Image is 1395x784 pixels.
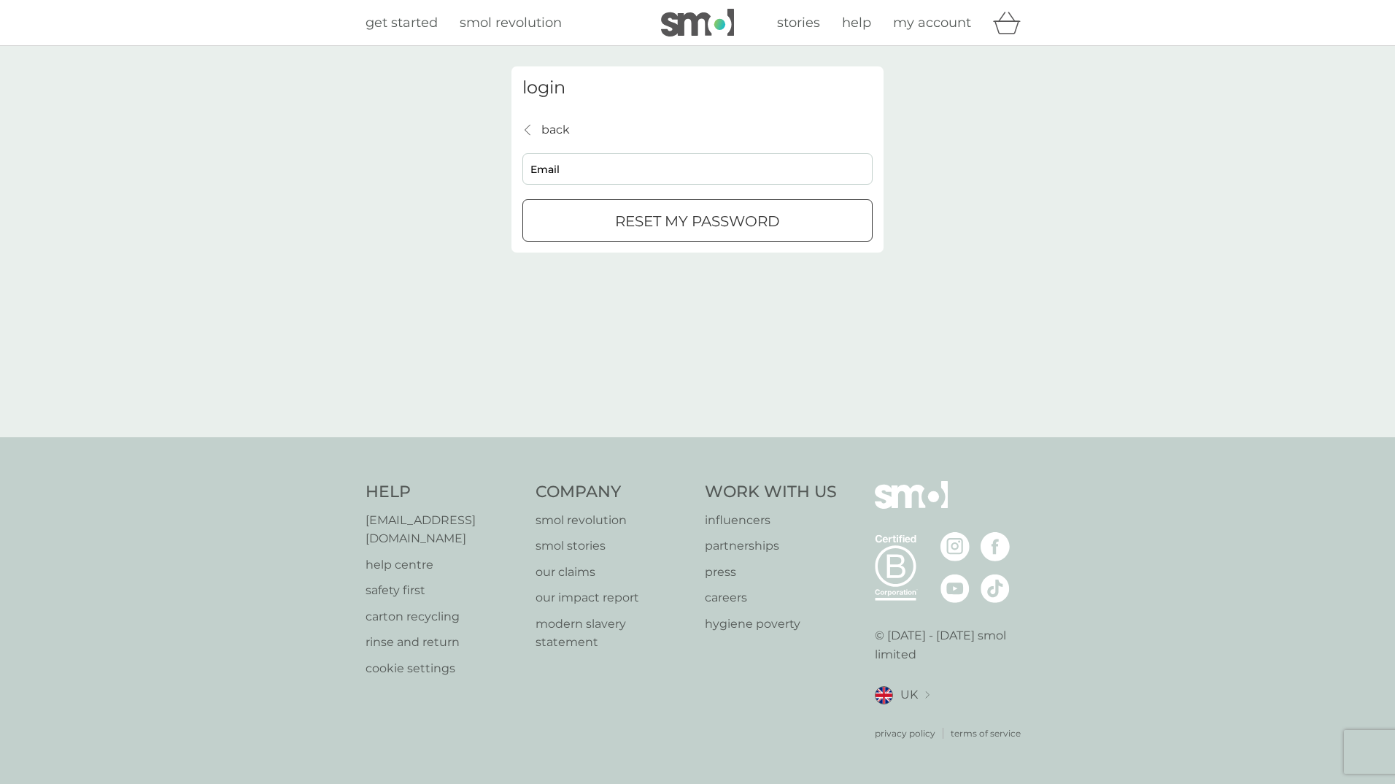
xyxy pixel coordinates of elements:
h3: login [522,77,873,99]
div: basket [993,8,1029,37]
a: modern slavery statement [536,615,691,652]
a: our claims [536,563,691,582]
span: smol revolution [460,15,562,31]
img: visit the smol Youtube page [940,574,970,603]
a: privacy policy [875,726,935,740]
h4: Company [536,481,691,504]
img: visit the smol Tiktok page [981,574,1010,603]
a: careers [705,588,837,607]
a: rinse and return [366,633,521,652]
img: smol [875,481,948,531]
span: get started [366,15,438,31]
a: help [842,12,871,34]
a: smol revolution [536,511,691,530]
img: visit the smol Instagram page [940,532,970,561]
a: our impact report [536,588,691,607]
a: influencers [705,511,837,530]
a: get started [366,12,438,34]
h4: Work With Us [705,481,837,504]
span: UK [900,685,918,704]
a: [EMAIL_ADDRESS][DOMAIN_NAME] [366,511,521,548]
span: help [842,15,871,31]
img: UK flag [875,686,893,704]
p: reset my password [615,210,780,233]
a: safety first [366,581,521,600]
a: help centre [366,556,521,574]
a: press [705,563,837,582]
img: smol [661,9,734,36]
a: stories [777,12,820,34]
span: stories [777,15,820,31]
a: my account [893,12,971,34]
img: visit the smol Facebook page [981,532,1010,561]
h4: Help [366,481,521,504]
img: select a new location [925,691,930,699]
a: cookie settings [366,659,521,678]
p: back [541,120,570,139]
a: terms of service [951,726,1021,740]
span: my account [893,15,971,31]
button: reset my password [522,199,873,242]
a: smol revolution [460,12,562,34]
a: hygiene poverty [705,615,837,634]
a: partnerships [705,537,837,556]
p: © [DATE] - [DATE] smol limited [875,626,1030,664]
a: smol stories [536,537,691,556]
a: carton recycling [366,607,521,626]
